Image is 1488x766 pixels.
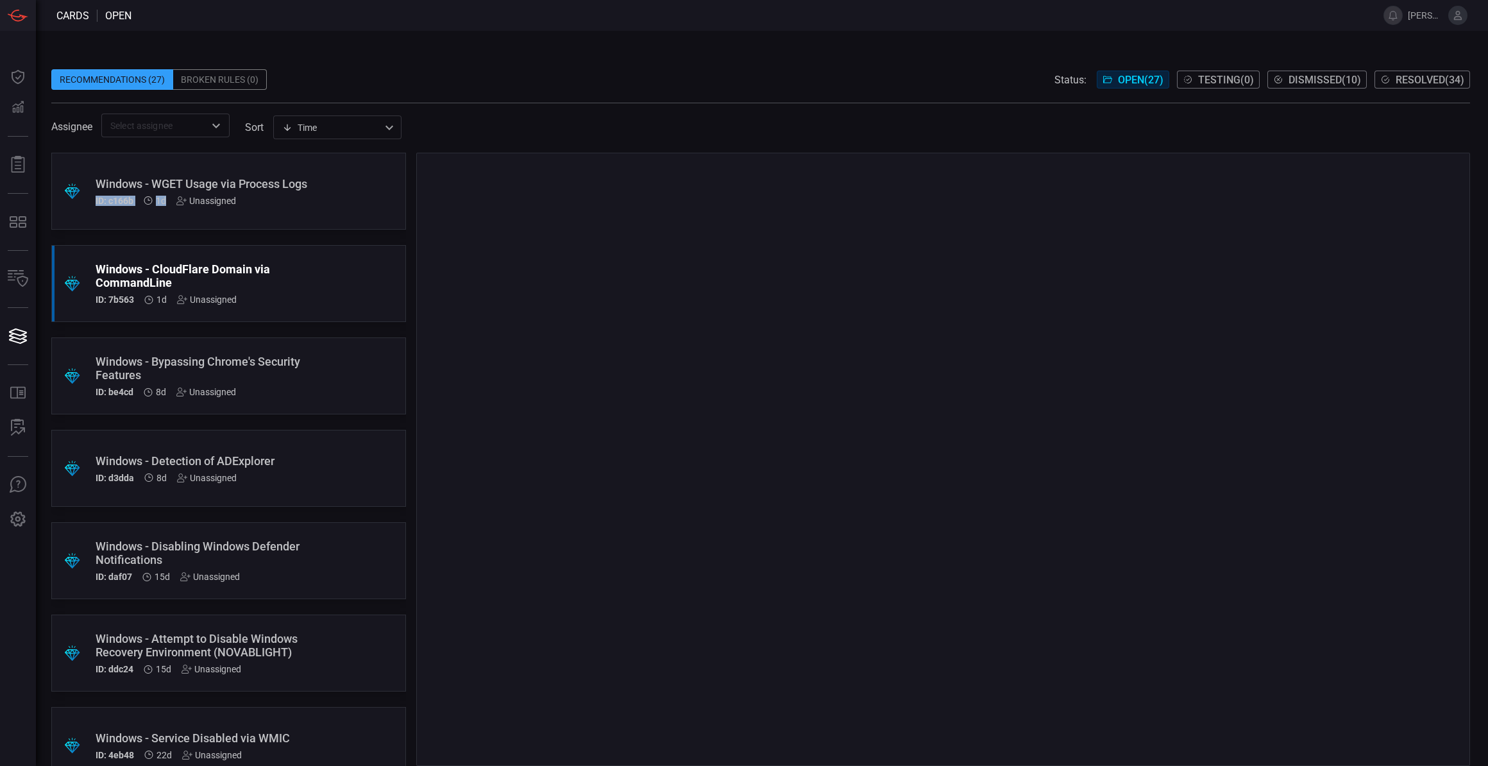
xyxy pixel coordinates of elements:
h5: ID: c166b [96,196,133,206]
span: Assignee [51,121,92,133]
div: Unassigned [177,473,237,483]
button: Dismissed(10) [1267,71,1367,89]
span: Dismissed ( 10 ) [1289,74,1361,86]
h5: ID: daf07 [96,572,132,582]
button: Open(27) [1097,71,1169,89]
span: Resolved ( 34 ) [1396,74,1464,86]
div: Unassigned [182,750,242,760]
h5: ID: be4cd [96,387,133,397]
span: Status: [1054,74,1086,86]
button: Rule Catalog [3,378,33,409]
div: Windows - Disabling Windows Defender Notifications [96,540,313,566]
input: Select assignee [105,117,205,133]
div: Recommendations (27) [51,69,173,90]
label: sort [245,121,264,133]
span: Aug 18, 2025 9:27 AM [156,294,167,305]
div: Unassigned [176,387,236,397]
span: open [105,10,131,22]
div: Time [282,121,381,134]
h5: ID: d3dda [96,473,134,483]
div: Unassigned [182,664,241,674]
h5: ID: 4eb48 [96,750,134,760]
button: Detections [3,92,33,123]
button: Resolved(34) [1374,71,1470,89]
span: Aug 04, 2025 3:17 AM [156,664,171,674]
h5: ID: ddc24 [96,664,133,674]
h5: ID: 7b563 [96,294,134,305]
span: Aug 04, 2025 3:17 AM [155,572,170,582]
span: Jul 28, 2025 6:56 AM [156,750,172,760]
span: Open ( 27 ) [1118,74,1163,86]
div: Broken Rules (0) [173,69,267,90]
button: Preferences [3,504,33,535]
button: ALERT ANALYSIS [3,413,33,443]
button: Open [207,117,225,135]
div: Windows - Service Disabled via WMIC [96,731,313,745]
button: Testing(0) [1177,71,1260,89]
span: Aug 11, 2025 4:43 AM [156,473,167,483]
span: Cards [56,10,89,22]
div: Unassigned [180,572,240,582]
button: Dashboard [3,62,33,92]
div: Windows - CloudFlare Domain via CommandLine [96,262,313,289]
div: Windows - Detection of ADExplorer [96,454,313,468]
button: Cards [3,321,33,352]
span: [PERSON_NAME][EMAIL_ADDRESS][PERSON_NAME][DOMAIN_NAME] [1408,10,1443,21]
span: Aug 11, 2025 4:43 AM [156,387,166,397]
button: MITRE - Detection Posture [3,207,33,237]
div: Windows - Attempt to Disable Windows Recovery Environment (NOVABLIGHT) [96,632,313,659]
div: Windows - Bypassing Chrome's Security Features [96,355,313,382]
span: Aug 18, 2025 9:27 AM [156,196,166,206]
div: Unassigned [177,294,237,305]
div: Windows - WGET Usage via Process Logs [96,177,313,191]
div: Unassigned [176,196,236,206]
span: Testing ( 0 ) [1198,74,1254,86]
button: Reports [3,149,33,180]
button: Inventory [3,264,33,294]
button: Ask Us A Question [3,470,33,500]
